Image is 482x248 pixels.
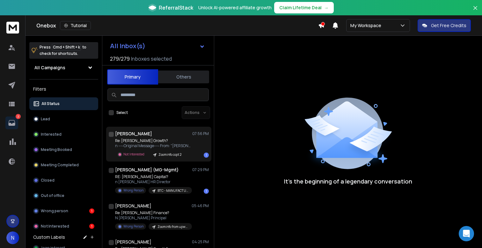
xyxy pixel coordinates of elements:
button: Meeting Booked [29,143,98,156]
p: N [PERSON_NAME] Principal [115,215,192,221]
p: Out of office [41,193,64,198]
a: 2 [5,116,18,129]
button: Meeting Completed [29,159,98,171]
h1: [PERSON_NAME] [115,131,152,137]
p: BTC - MANUFACTURING [157,188,188,193]
p: 2 [16,114,21,119]
p: Zoominfo copt 2 [158,152,181,157]
p: Re: [PERSON_NAME] Finance? [115,210,192,215]
p: 07:29 PM [192,167,209,172]
p: Zoominfo from upwork guy maybe its a scam who knows [157,224,188,229]
span: → [324,4,329,11]
span: ReferralStack [159,4,193,11]
h1: [PERSON_NAME] (MG-Mgmt) [115,167,179,173]
div: Onebox [36,21,318,30]
p: RE: [PERSON_NAME] Capital? [115,174,192,179]
p: Get Free Credits [431,22,466,29]
p: All Status [41,101,60,106]
label: Select [116,110,128,115]
p: 05:46 PM [192,203,209,208]
h3: Inboxes selected [131,55,172,63]
button: All Status [29,97,98,110]
button: Claim Lifetime Deal→ [274,2,334,13]
h1: All Inbox(s) [110,43,145,49]
p: Re: [PERSON_NAME] Growth? [115,138,192,143]
div: 1 [89,224,94,229]
p: Wrong Person [123,224,143,229]
p: It’s the beginning of a legendary conversation [284,177,412,186]
span: Cmd + Shift + k [52,43,81,51]
button: N [6,231,19,244]
p: Unlock AI-powered affiliate growth [198,4,272,11]
div: Open Intercom Messenger [459,226,474,241]
button: Primary [107,69,158,85]
p: Meeting Completed [41,162,79,168]
p: Closed [41,178,55,183]
p: 07:56 PM [192,131,209,136]
h3: Filters [29,85,98,94]
h1: [PERSON_NAME] [115,239,151,245]
h3: Custom Labels [33,234,65,240]
button: Tutorial [60,21,91,30]
p: Interested [41,132,62,137]
div: 1 [89,208,94,214]
button: All Campaigns [29,61,98,74]
p: n -----Original Message----- From: "[PERSON_NAME] [115,143,192,148]
p: Not Interested [41,224,69,229]
p: Lead [41,116,50,122]
button: Closed [29,174,98,187]
button: Not Interested1 [29,220,98,233]
p: Wrong person [41,208,68,214]
p: My Workspace [350,22,384,29]
h1: [PERSON_NAME] [115,203,151,209]
p: Wrong Person [123,188,143,193]
p: Meeting Booked [41,147,72,152]
div: 1 [204,189,209,194]
button: All Inbox(s) [105,40,210,52]
button: Close banner [471,4,479,19]
button: Out of office [29,189,98,202]
button: Wrong person1 [29,205,98,217]
button: Others [158,70,209,84]
h1: All Campaigns [34,64,65,71]
p: Not Interested [123,152,144,157]
button: Get Free Credits [418,19,471,32]
p: n [PERSON_NAME] HR Director [115,179,192,184]
div: 1 [204,153,209,158]
button: Lead [29,113,98,125]
button: Interested [29,128,98,141]
p: Press to check for shortcuts. [40,44,86,57]
p: 04:25 PM [192,239,209,244]
span: 279 / 279 [110,55,130,63]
